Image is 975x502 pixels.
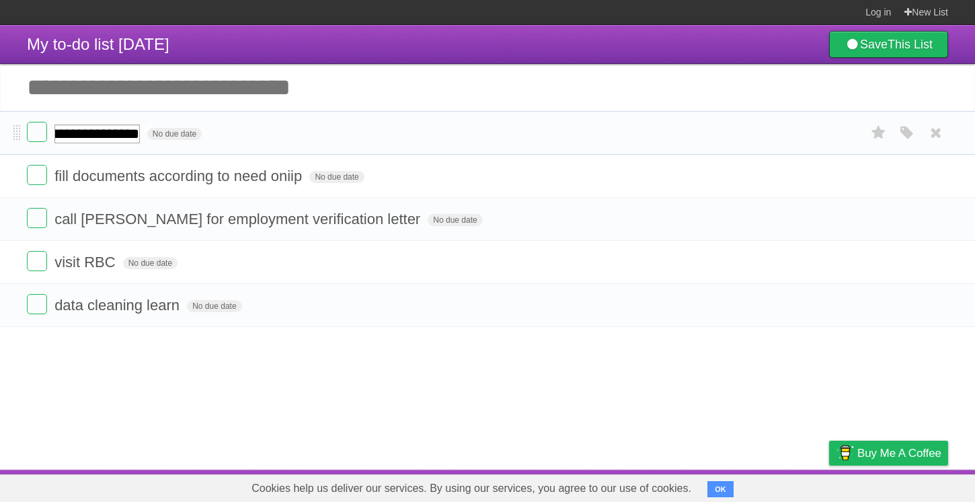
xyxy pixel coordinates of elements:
label: Done [27,165,47,185]
span: No due date [309,171,364,183]
span: Buy me a coffee [857,441,941,465]
label: Done [27,122,47,142]
span: No due date [428,214,482,226]
span: call [PERSON_NAME] for employment verification letter [54,211,424,227]
span: No due date [147,128,202,140]
span: No due date [187,300,241,312]
span: Cookies help us deliver our services. By using our services, you agree to our use of cookies. [238,475,705,502]
label: Done [27,208,47,228]
span: visit RBC [54,254,118,271]
label: Done [27,251,47,271]
span: fill documents according to need oniip [54,168,305,184]
a: Suggest a feature [863,473,948,499]
a: Terms [766,473,795,499]
button: OK [707,481,734,497]
label: Star task [866,122,892,144]
img: Buy me a coffee [836,441,854,464]
span: No due date [123,257,178,269]
a: About [650,473,678,499]
a: Developers [695,473,749,499]
span: data cleaning learn [54,297,183,314]
a: SaveThis List [829,31,948,58]
a: Buy me a coffee [829,441,948,466]
label: Done [27,294,47,314]
b: This List [888,38,933,51]
a: Privacy [812,473,847,499]
span: My to-do list [DATE] [27,35,169,53]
